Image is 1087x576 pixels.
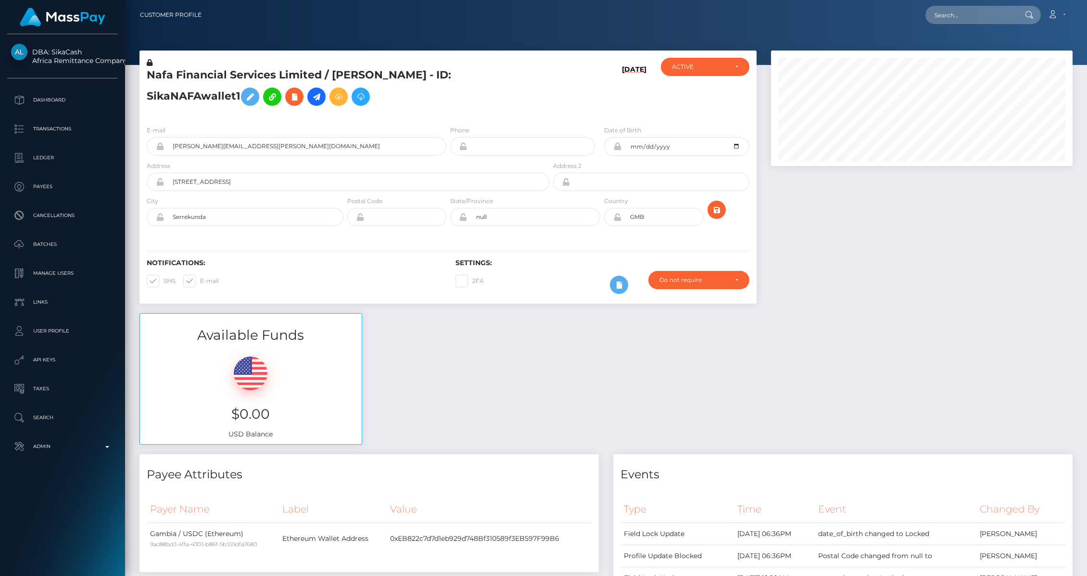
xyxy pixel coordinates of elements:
h4: Events [620,466,1065,483]
a: Transactions [7,117,118,141]
p: Links [11,295,114,309]
label: State/Province [450,197,493,205]
label: Date of Birth [604,126,641,135]
p: Taxes [11,382,114,396]
a: Taxes [7,377,118,401]
h6: Notifications: [147,259,441,267]
label: 2FA [455,275,484,287]
div: Do not require [659,276,728,284]
p: Cancellations [11,208,114,223]
p: Dashboard [11,93,114,107]
th: Type [620,496,734,523]
p: Manage Users [11,266,114,281]
td: Postal Code changed from null to [815,545,976,567]
th: Changed By [976,496,1065,523]
img: MassPay Logo [20,8,105,26]
td: 0xEB822c7d7d1eb929d748Bf310589f3EB597F99B6 [387,523,592,555]
a: Ledger [7,146,118,170]
p: Search [11,410,114,425]
label: SMS [147,275,176,287]
button: ACTIVE [661,58,749,76]
td: [DATE] 06:36PM [734,545,815,567]
h4: Payee Attributes [147,466,592,483]
th: Value [387,496,592,523]
a: Initiate Payout [307,88,326,106]
input: Search... [925,6,1016,24]
label: Postal Code [347,197,382,205]
p: Admin [11,439,114,454]
img: USD.png [234,357,267,390]
a: Links [7,290,118,314]
div: USD Balance [140,345,362,444]
button: Do not require [648,271,750,289]
a: Search [7,406,118,430]
div: ACTIVE [672,63,727,71]
th: Event [815,496,976,523]
label: Country [604,197,628,205]
p: API Keys [11,353,114,367]
td: Ethereum Wallet Address [279,523,387,555]
th: Time [734,496,815,523]
a: Admin [7,435,118,459]
td: [DATE] 06:36PM [734,523,815,545]
label: City [147,197,158,205]
img: Africa Remittance Company LLC [11,44,27,60]
label: Phone [450,126,469,135]
td: date_of_birth changed to Locked [815,523,976,545]
a: API Keys [7,348,118,372]
p: Batches [11,237,114,252]
h6: [DATE] [622,65,646,114]
small: 9ac88bd3-4ffa-4003-b86f-5b555dfa7680 [150,541,257,548]
label: Address 2 [553,162,581,170]
p: Payees [11,179,114,194]
p: Ledger [11,151,114,165]
label: Address [147,162,170,170]
h5: Nafa Financial Services Limited / [PERSON_NAME] - ID: SikaNAFAwallet1 [147,68,544,111]
td: Gambia / USDC (Ethereum) [147,523,279,555]
td: [PERSON_NAME] [976,523,1065,545]
p: User Profile [11,324,114,338]
h3: $0.00 [147,405,354,423]
td: Field Lock Update [620,523,734,545]
a: Batches [7,232,118,256]
a: Manage Users [7,261,118,285]
span: DBA: SikaCash Africa Remittance Company LLC [7,48,118,65]
a: User Profile [7,319,118,343]
h6: Settings: [455,259,750,267]
p: Transactions [11,122,114,136]
h3: Available Funds [140,326,362,345]
label: E-mail [147,126,165,135]
th: Payer Name [147,496,279,523]
td: Profile Update Blocked [620,545,734,567]
label: E-mail [183,275,219,287]
td: [PERSON_NAME] [976,545,1065,567]
a: Dashboard [7,88,118,112]
th: Label [279,496,387,523]
a: Customer Profile [140,5,202,25]
a: Payees [7,175,118,199]
a: Cancellations [7,204,118,228]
